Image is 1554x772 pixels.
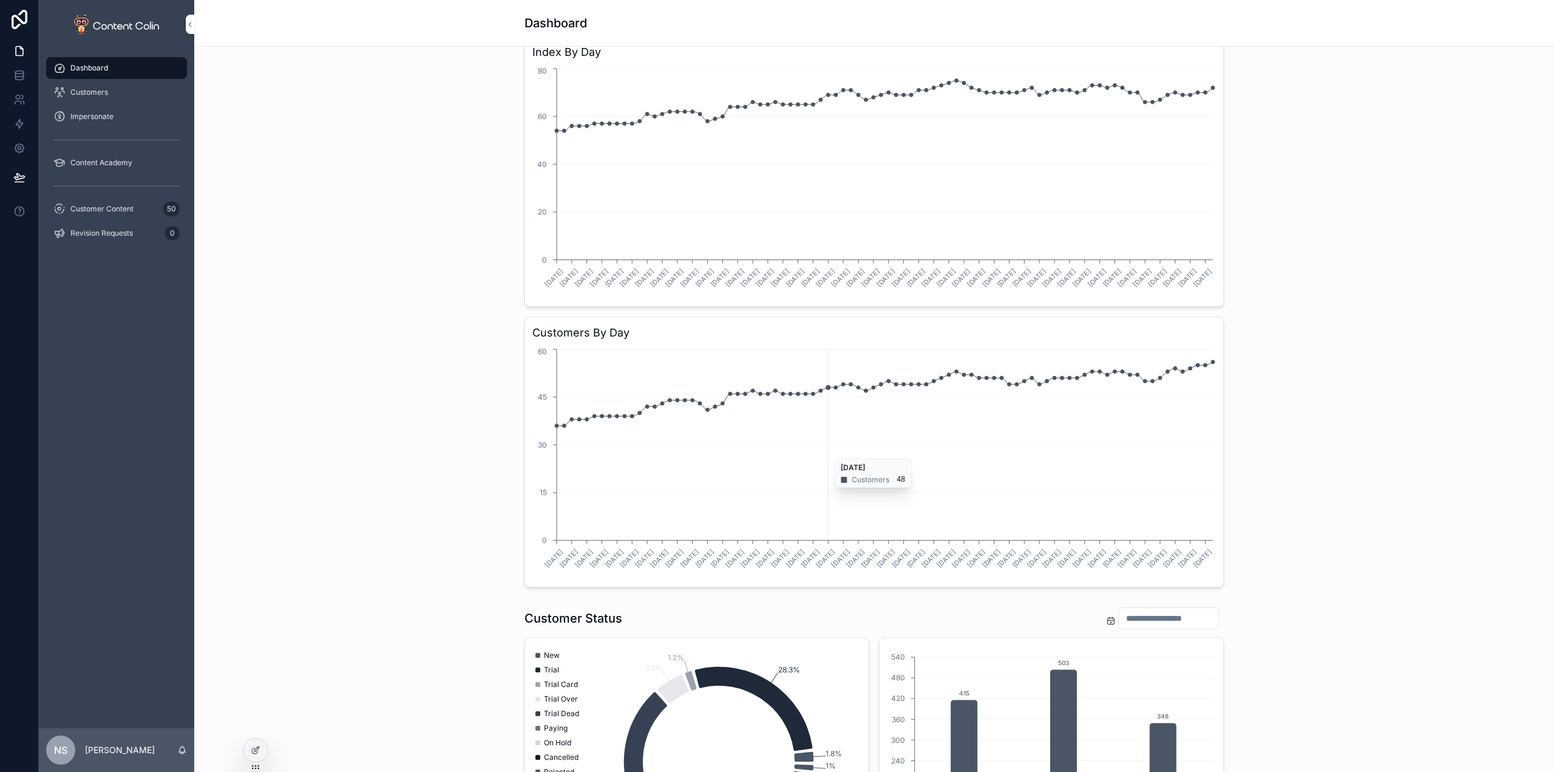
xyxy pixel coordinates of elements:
[709,267,731,289] text: [DATE]
[537,160,547,169] tspan: 40
[679,547,701,569] text: [DATE]
[891,652,905,661] tspan: 540
[1116,267,1138,289] text: [DATE]
[1101,547,1123,569] text: [DATE]
[875,547,897,569] text: [DATE]
[70,158,132,168] span: Content Academy
[619,547,640,569] text: [DATE]
[799,267,821,289] text: [DATE]
[633,267,655,289] text: [DATE]
[996,267,1017,289] text: [DATE]
[70,204,134,214] span: Customer Content
[890,547,912,569] text: [DATE]
[1071,547,1093,569] text: [DATE]
[739,267,761,289] text: [DATE]
[573,547,595,569] text: [DATE]
[46,222,187,244] a: Revision Requests0
[830,547,852,569] text: [DATE]
[920,547,942,569] text: [DATE]
[1101,267,1123,289] text: [DATE]
[996,547,1017,569] text: [DATE]
[558,547,580,569] text: [DATE]
[70,112,114,121] span: Impersonate
[558,267,580,289] text: [DATE]
[524,610,622,627] h1: Customer Status
[70,87,108,97] span: Customers
[538,347,547,356] tspan: 60
[163,202,180,216] div: 50
[70,228,133,238] span: Revision Requests
[619,267,640,289] text: [DATE]
[46,152,187,174] a: Content Academy
[709,547,731,569] text: [DATE]
[1116,547,1138,569] text: [DATE]
[980,267,1002,289] text: [DATE]
[679,267,701,289] text: [DATE]
[860,547,881,569] text: [DATE]
[603,547,625,569] text: [DATE]
[826,761,836,770] tspan: 1%
[532,66,1216,299] div: chart
[815,547,836,569] text: [DATE]
[1056,267,1077,289] text: [DATE]
[532,44,1216,61] h3: Index By Day
[544,738,571,748] span: On Hold
[532,346,1216,579] div: chart
[920,267,942,289] text: [DATE]
[1040,267,1062,289] text: [DATE]
[830,267,852,289] text: [DATE]
[46,57,187,79] a: Dashboard
[754,547,776,569] text: [DATE]
[959,689,969,697] text: 415
[542,536,547,545] tspan: 0
[1086,547,1108,569] text: [DATE]
[39,49,194,260] div: scrollable content
[1157,712,1169,720] text: 348
[544,753,579,762] span: Cancelled
[1132,267,1153,289] text: [DATE]
[891,756,905,765] tspan: 240
[70,63,108,73] span: Dashboard
[544,651,560,660] span: New
[543,547,565,569] text: [DATE]
[844,267,866,289] text: [DATE]
[724,547,746,569] text: [DATE]
[538,112,547,121] tspan: 60
[784,547,806,569] text: [DATE]
[542,255,547,264] tspan: 0
[905,267,927,289] text: [DATE]
[1146,267,1168,289] text: [DATE]
[543,267,565,289] text: [DATE]
[860,267,881,289] text: [DATE]
[1146,547,1168,569] text: [DATE]
[1192,267,1213,289] text: [DATE]
[663,547,685,569] text: [DATE]
[544,723,568,733] span: Paying
[1026,547,1048,569] text: [DATE]
[524,15,587,32] h1: Dashboard
[935,547,957,569] text: [DATE]
[85,744,155,756] p: [PERSON_NAME]
[980,547,1002,569] text: [DATE]
[1058,659,1069,666] text: 503
[74,15,159,34] img: App logo
[892,715,905,724] tspan: 360
[965,267,987,289] text: [DATE]
[46,81,187,103] a: Customers
[905,547,927,569] text: [DATE]
[165,226,180,241] div: 0
[648,267,670,289] text: [DATE]
[739,547,761,569] text: [DATE]
[54,743,67,757] span: NS
[603,267,625,289] text: [DATE]
[538,440,547,449] tspan: 30
[646,663,662,672] tspan: 5.1%
[844,547,866,569] text: [DATE]
[890,267,912,289] text: [DATE]
[891,736,905,745] tspan: 300
[46,106,187,128] a: Impersonate
[826,749,842,758] tspan: 1.8%
[891,694,905,703] tspan: 420
[663,267,685,289] text: [DATE]
[1192,547,1213,569] text: [DATE]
